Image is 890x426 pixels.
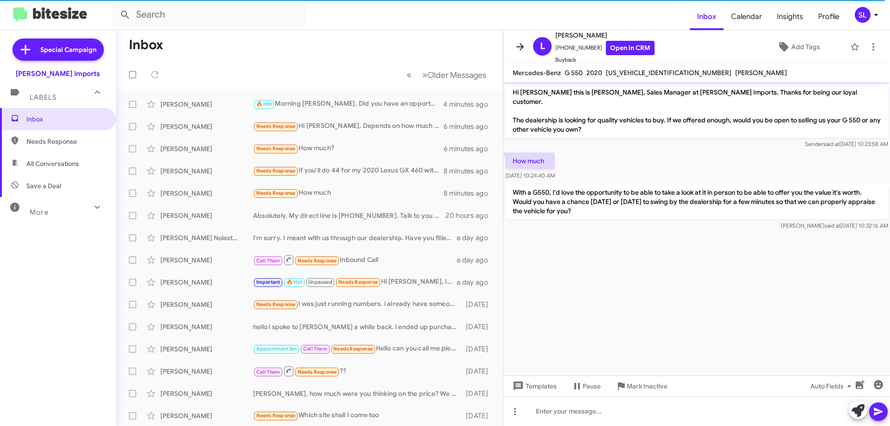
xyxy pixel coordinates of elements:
span: [US_VEHICLE_IDENTIFICATION_NUMBER] [606,69,731,77]
span: Mark Inactive [627,378,667,394]
div: [PERSON_NAME] [160,322,253,331]
a: Inbox [690,3,724,30]
span: Needs Response [256,190,296,196]
div: [PERSON_NAME] [160,344,253,354]
div: I'm sorry. I meant with us through our dealership. Have you filled one out either physically with... [253,233,457,242]
div: [PERSON_NAME] [160,122,253,131]
div: How much [253,188,444,198]
div: [PERSON_NAME] [160,144,253,153]
span: Needs Response [333,346,373,352]
span: Needs Response [256,413,296,419]
span: Sender [DATE] 10:23:58 AM [805,140,888,147]
span: Call Them [256,258,280,264]
span: Add Tags [791,38,820,55]
div: 8 minutes ago [444,189,496,198]
button: Pause [564,378,608,394]
div: [PERSON_NAME] [160,367,253,376]
div: [PERSON_NAME] [160,211,253,220]
div: a day ago [457,255,496,265]
p: With a G550, I'd love the opportunity to be able to take a look at it in person to be able to off... [505,184,888,219]
div: Inbound Call [253,254,457,266]
div: [PERSON_NAME] [160,255,253,265]
a: Calendar [724,3,769,30]
span: Needs Response [298,258,337,264]
span: [PERSON_NAME] [555,30,655,41]
span: said at [824,222,840,229]
span: All Conversations [26,159,79,168]
div: 6 minutes ago [444,122,496,131]
div: [DATE] [461,389,496,398]
button: Mark Inactive [608,378,675,394]
button: Templates [503,378,564,394]
button: Auto Fields [803,378,862,394]
div: 8 minutes ago [444,166,496,176]
span: [PERSON_NAME] [DATE] 10:32:16 AM [781,222,888,229]
span: Needs Response [256,123,296,129]
div: [PERSON_NAME] [160,278,253,287]
div: [PERSON_NAME] Imports [16,69,100,78]
span: More [30,208,49,216]
span: Appointment Set [256,346,297,352]
div: Hello can you call me please? [253,343,461,354]
div: SL [855,7,871,23]
div: [PERSON_NAME] [160,389,253,398]
span: Needs Response [256,301,296,307]
div: [PERSON_NAME] [160,189,253,198]
a: Profile [811,3,847,30]
div: If you'll do 44 for my 2020 Lexus GX 460 with 48,800 miles, I'd be interested. No longer have GLC. [253,165,444,176]
div: a day ago [457,233,496,242]
div: [DATE] [461,300,496,309]
span: [PERSON_NAME] [735,69,787,77]
span: 🔥 Hot [286,279,302,285]
span: Mercedes-Benz [513,69,561,77]
span: Needs Response [26,137,105,146]
div: Absolutely. My direct line is [PHONE_NUMBER]. Talk to you soon! [253,211,445,220]
div: [PERSON_NAME] Nolastname120711837 [160,233,253,242]
span: Labels [30,93,57,102]
span: G 550 [565,69,583,77]
div: [DATE] [461,322,496,331]
div: How much? [253,143,444,154]
div: 4 minutes ago [443,100,496,109]
div: i was just running numbers. i already have someone i work with. thank you! [253,299,461,310]
nav: Page navigation example [401,65,492,84]
div: [DATE] [461,411,496,420]
a: Insights [769,3,811,30]
a: Open in CRM [606,41,655,55]
div: a day ago [457,278,496,287]
span: Call Them [303,346,327,352]
span: Needs Response [256,146,296,152]
div: hello i spoke to [PERSON_NAME] a while back. i ended up purchasing a white one out of [GEOGRAPHIC... [253,322,461,331]
span: [DATE] 10:24:40 AM [505,172,555,179]
span: Special Campaign [40,45,96,54]
div: 20 hours ago [445,211,496,220]
div: [DATE] [461,344,496,354]
span: Needs Response [298,369,337,375]
span: 2020 [586,69,602,77]
p: Hi [PERSON_NAME] this is [PERSON_NAME], Sales Manager at [PERSON_NAME] Imports. Thanks for being ... [505,84,888,138]
span: Needs Response [256,168,296,174]
div: Hi [PERSON_NAME], Depends on how much your offer is? [253,121,444,132]
div: [DATE] [461,367,496,376]
span: said at [823,140,839,147]
span: Auto Fields [810,378,855,394]
span: » [422,69,427,81]
span: Important [256,279,280,285]
span: Call Them [256,369,280,375]
div: 6 minutes ago [444,144,496,153]
span: Pause [583,378,601,394]
a: Special Campaign [13,38,104,61]
span: Buyback [555,55,655,64]
div: [PERSON_NAME] [160,300,253,309]
div: [PERSON_NAME] [160,166,253,176]
button: Add Tags [750,38,845,55]
span: 🔥 Hot [256,101,272,107]
span: « [407,69,412,81]
div: [PERSON_NAME] [160,411,253,420]
button: Previous [401,65,417,84]
input: Search [112,4,307,26]
div: Which site shall I come too [253,410,461,421]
